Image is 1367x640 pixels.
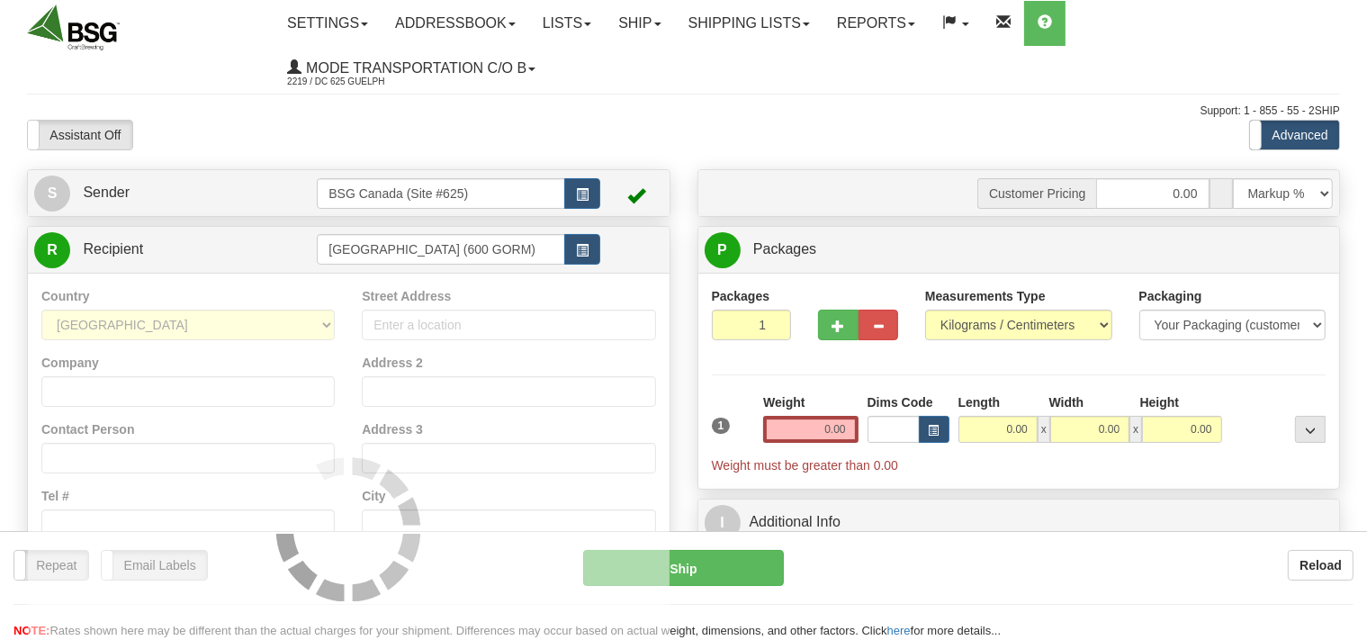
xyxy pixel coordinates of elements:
label: Width [1049,393,1084,411]
label: Height [1140,393,1180,411]
a: S Sender [34,175,317,212]
label: Weight [763,393,805,411]
b: Reload [1300,558,1342,572]
span: 1 [712,418,731,434]
a: Addressbook [382,1,529,46]
a: Lists [529,1,605,46]
a: P Packages [705,231,1334,268]
span: x [1129,416,1142,443]
span: P [705,232,741,268]
span: x [1038,416,1050,443]
label: Advanced [1250,121,1339,149]
label: Packaging [1139,287,1202,305]
button: Reload [1288,550,1354,581]
a: Shipping lists [675,1,823,46]
button: Ship [583,550,784,586]
a: here [887,624,911,637]
a: Reports [823,1,929,46]
a: Settings [274,1,382,46]
span: 2219 / DC 625 Guelph [287,73,422,91]
img: loader.gif [276,457,420,601]
a: Ship [605,1,674,46]
span: Sender [83,185,130,200]
label: Length [958,393,1001,411]
span: Customer Pricing [977,178,1096,209]
div: ... [1295,416,1326,443]
img: logo2219.jpg [27,5,120,50]
label: Dims Code [868,393,933,411]
input: Recipient Id [317,234,564,265]
span: Recipient [83,241,143,257]
span: S [34,176,70,212]
input: Sender Id [317,178,564,209]
div: Support: 1 - 855 - 55 - 2SHIP [27,104,1340,119]
label: Assistant Off [28,121,132,149]
span: Mode Transportation c/o B [301,60,526,76]
span: NOTE: [13,624,49,637]
label: Packages [712,287,770,305]
span: Weight must be greater than 0.00 [712,458,899,473]
a: R Recipient [34,231,285,268]
a: Mode Transportation c/o B 2219 / DC 625 Guelph [274,46,549,91]
span: I [705,505,741,541]
span: Packages [753,241,816,257]
span: R [34,232,70,268]
a: IAdditional Info [705,504,1334,541]
label: Measurements Type [925,287,1046,305]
